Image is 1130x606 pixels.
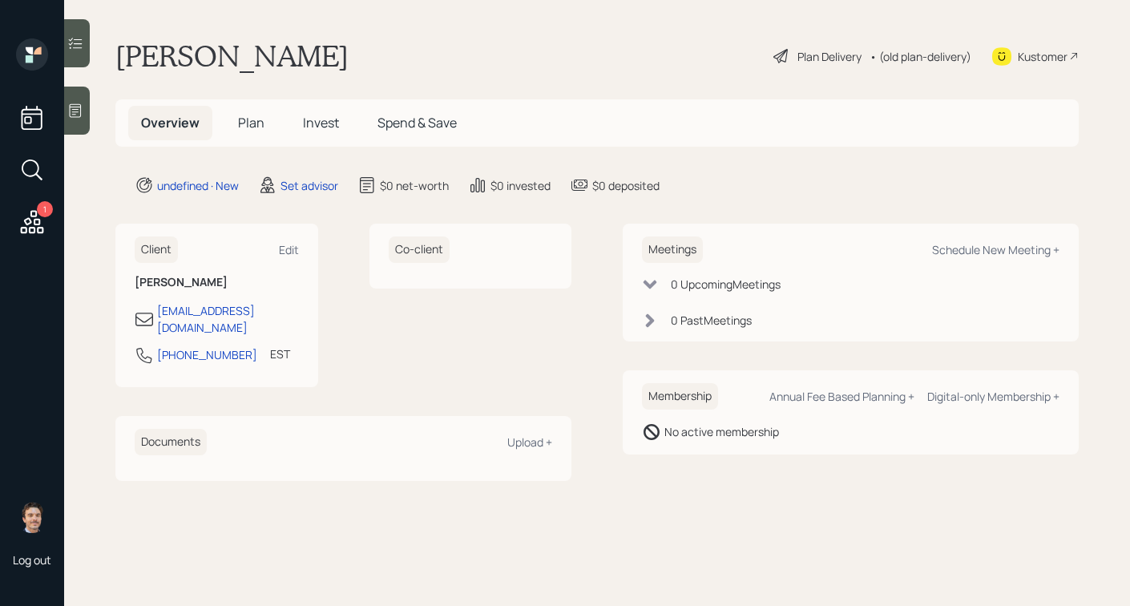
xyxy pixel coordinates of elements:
div: Upload + [507,434,552,450]
div: [EMAIL_ADDRESS][DOMAIN_NAME] [157,302,299,336]
div: $0 net-worth [380,177,449,194]
div: 0 Upcoming Meeting s [671,276,781,293]
div: [PHONE_NUMBER] [157,346,257,363]
div: Kustomer [1018,48,1067,65]
div: undefined · New [157,177,239,194]
div: $0 invested [490,177,551,194]
div: Annual Fee Based Planning + [769,389,914,404]
img: robby-grisanti-headshot.png [16,501,48,533]
div: Plan Delivery [797,48,862,65]
h6: Membership [642,383,718,410]
span: Spend & Save [377,114,457,131]
div: $0 deposited [592,177,660,194]
h6: Documents [135,429,207,455]
span: Invest [303,114,339,131]
div: Log out [13,552,51,568]
div: EST [270,345,290,362]
div: 1 [37,201,53,217]
div: Schedule New Meeting + [932,242,1059,257]
div: 0 Past Meeting s [671,312,752,329]
span: Plan [238,114,264,131]
div: Digital-only Membership + [927,389,1059,404]
div: • (old plan-delivery) [870,48,971,65]
div: Edit [279,242,299,257]
h6: Meetings [642,236,703,263]
div: No active membership [664,423,779,440]
h6: [PERSON_NAME] [135,276,299,289]
h6: Client [135,236,178,263]
h6: Co-client [389,236,450,263]
div: Set advisor [280,177,338,194]
span: Overview [141,114,200,131]
h1: [PERSON_NAME] [115,38,349,74]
